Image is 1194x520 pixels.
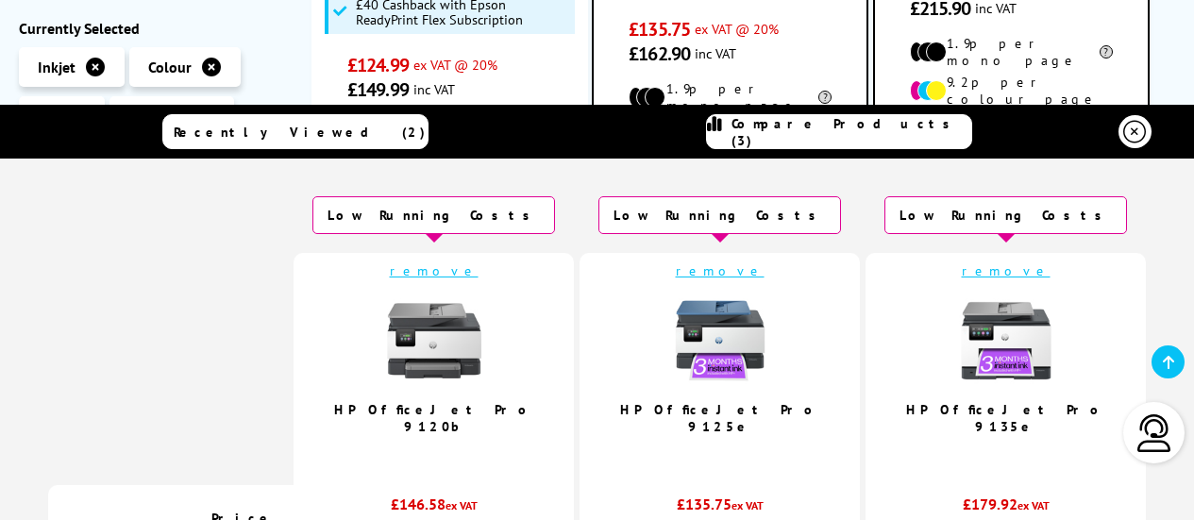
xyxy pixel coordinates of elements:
span: inc VAT [413,80,455,98]
span: ex VAT @ 20% [413,56,497,74]
div: Currently Selected [19,19,293,38]
span: ex VAT [1017,498,1050,512]
div: Low Running Costs [312,196,555,234]
a: HP OfficeJet Pro 9135e [906,401,1106,435]
span: ex VAT @ 20% [695,20,779,38]
span: ex VAT [446,498,478,512]
a: remove [676,262,765,279]
a: HP OfficeJet Pro 9120b [334,401,534,435]
span: / 5 [726,445,746,466]
span: £162.90 [629,42,690,66]
span: £124.99 [347,53,409,77]
span: £149.99 [347,77,409,102]
span: 3.8 [703,445,726,466]
span: Colour [148,58,192,76]
a: Compare Products (3) [706,114,972,149]
li: 1.9p per mono page [629,80,832,114]
div: Low Running Costs [598,196,841,234]
li: 1.9p per mono page [910,35,1113,69]
img: hp-officejet-pro-9125e-front-new-small.jpg [673,294,767,388]
div: Low Running Costs [884,196,1127,234]
span: ex VAT [732,498,764,512]
img: user-headset-light.svg [1135,414,1173,452]
img: hp-officejet-pro-9135e-front-new-small.jpg [959,294,1053,388]
span: Inkjet [38,58,76,76]
span: £135.75 [629,17,690,42]
span: Recently Viewed (2) [174,124,426,141]
a: remove [390,262,479,279]
a: Recently Viewed (2) [162,114,429,149]
img: hp-officejet-pro-9120b-front-small2.jpg [387,294,481,388]
span: inc VAT [695,44,736,62]
span: Compare Products (3) [732,115,971,149]
a: HP OfficeJet Pro 9125e [620,401,820,435]
li: 9.2p per colour page [910,74,1113,108]
a: remove [962,262,1051,279]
